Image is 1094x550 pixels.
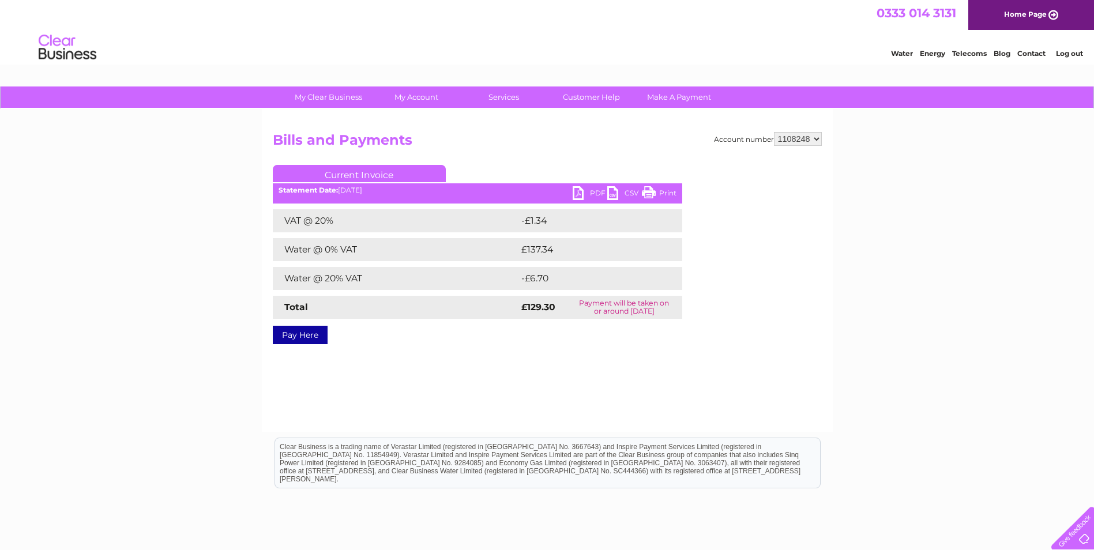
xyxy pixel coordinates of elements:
[1017,49,1046,58] a: Contact
[273,165,446,182] a: Current Invoice
[544,86,639,108] a: Customer Help
[994,49,1010,58] a: Blog
[607,186,642,203] a: CSV
[369,86,464,108] a: My Account
[273,238,518,261] td: Water @ 0% VAT
[952,49,987,58] a: Telecoms
[273,267,518,290] td: Water @ 20% VAT
[518,267,658,290] td: -£6.70
[1056,49,1083,58] a: Log out
[281,86,376,108] a: My Clear Business
[521,302,555,312] strong: £129.30
[275,6,820,56] div: Clear Business is a trading name of Verastar Limited (registered in [GEOGRAPHIC_DATA] No. 3667643...
[714,132,822,146] div: Account number
[518,238,660,261] td: £137.34
[456,86,551,108] a: Services
[877,6,956,20] a: 0333 014 3131
[273,186,682,194] div: [DATE]
[573,186,607,203] a: PDF
[273,326,328,344] a: Pay Here
[273,132,822,154] h2: Bills and Payments
[891,49,913,58] a: Water
[518,209,657,232] td: -£1.34
[920,49,945,58] a: Energy
[284,302,308,312] strong: Total
[38,30,97,65] img: logo.png
[273,209,518,232] td: VAT @ 20%
[631,86,727,108] a: Make A Payment
[279,186,338,194] b: Statement Date:
[566,296,682,319] td: Payment will be taken on or around [DATE]
[642,186,676,203] a: Print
